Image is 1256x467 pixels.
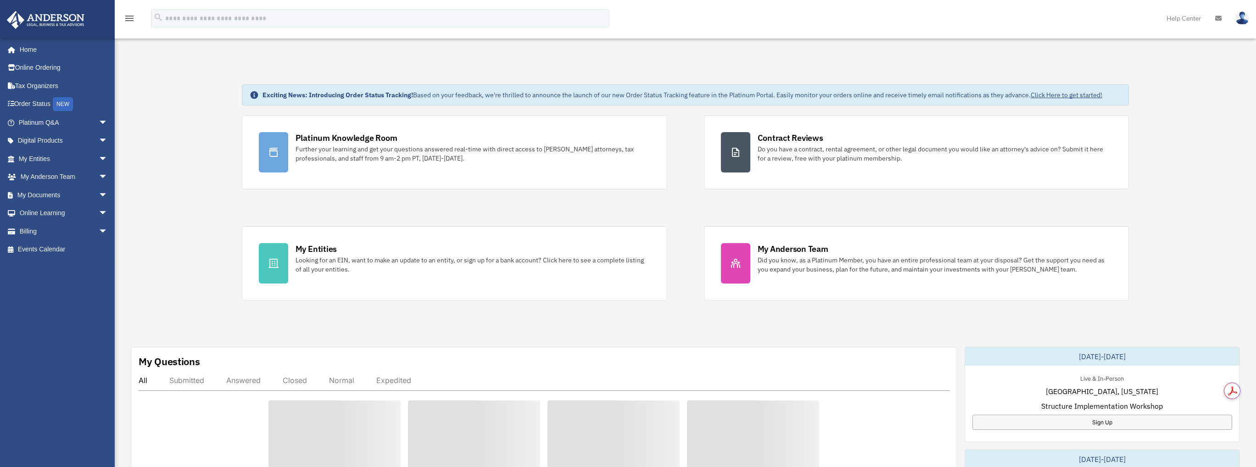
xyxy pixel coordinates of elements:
div: Looking for an EIN, want to make an update to an entity, or sign up for a bank account? Click her... [296,256,650,274]
a: Online Learningarrow_drop_down [6,204,122,222]
a: Tax Organizers [6,77,122,95]
div: Expedited [376,376,411,385]
div: Based on your feedback, we're thrilled to announce the launch of our new Order Status Tracking fe... [262,90,1102,100]
div: Further your learning and get your questions answered real-time with direct access to [PERSON_NAM... [296,145,650,163]
strong: Exciting News: Introducing Order Status Tracking! [262,91,413,99]
a: Billingarrow_drop_down [6,222,122,240]
i: search [153,12,163,22]
span: arrow_drop_down [99,186,117,205]
div: Platinum Knowledge Room [296,132,397,144]
a: Events Calendar [6,240,122,259]
span: arrow_drop_down [99,222,117,241]
div: NEW [53,97,73,111]
span: arrow_drop_down [99,168,117,187]
div: Answered [226,376,261,385]
div: Submitted [169,376,204,385]
span: arrow_drop_down [99,132,117,150]
span: Structure Implementation Workshop [1041,400,1163,411]
div: My Anderson Team [758,243,828,255]
div: [DATE]-[DATE] [965,347,1239,366]
div: Normal [329,376,354,385]
a: Sign Up [972,415,1232,430]
a: Contract Reviews Do you have a contract, rental agreement, or other legal document you would like... [704,115,1129,189]
a: menu [124,16,135,24]
a: My Entities Looking for an EIN, want to make an update to an entity, or sign up for a bank accoun... [242,226,667,300]
a: My Entitiesarrow_drop_down [6,150,122,168]
a: Click Here to get started! [1031,91,1102,99]
span: [GEOGRAPHIC_DATA], [US_STATE] [1046,386,1158,397]
a: My Documentsarrow_drop_down [6,186,122,204]
img: User Pic [1235,11,1249,25]
div: Did you know, as a Platinum Member, you have an entire professional team at your disposal? Get th... [758,256,1112,274]
span: arrow_drop_down [99,113,117,132]
div: Contract Reviews [758,132,823,144]
div: Do you have a contract, rental agreement, or other legal document you would like an attorney's ad... [758,145,1112,163]
a: Order StatusNEW [6,95,122,114]
a: Home [6,40,117,59]
a: Online Ordering [6,59,122,77]
div: Closed [283,376,307,385]
div: All [139,376,147,385]
img: Anderson Advisors Platinum Portal [4,11,87,29]
div: My Questions [139,355,200,368]
a: Digital Productsarrow_drop_down [6,132,122,150]
a: My Anderson Teamarrow_drop_down [6,168,122,186]
span: arrow_drop_down [99,150,117,168]
div: My Entities [296,243,337,255]
a: Platinum Q&Aarrow_drop_down [6,113,122,132]
a: Platinum Knowledge Room Further your learning and get your questions answered real-time with dire... [242,115,667,189]
i: menu [124,13,135,24]
div: Live & In-Person [1073,373,1131,383]
span: arrow_drop_down [99,204,117,223]
a: My Anderson Team Did you know, as a Platinum Member, you have an entire professional team at your... [704,226,1129,300]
